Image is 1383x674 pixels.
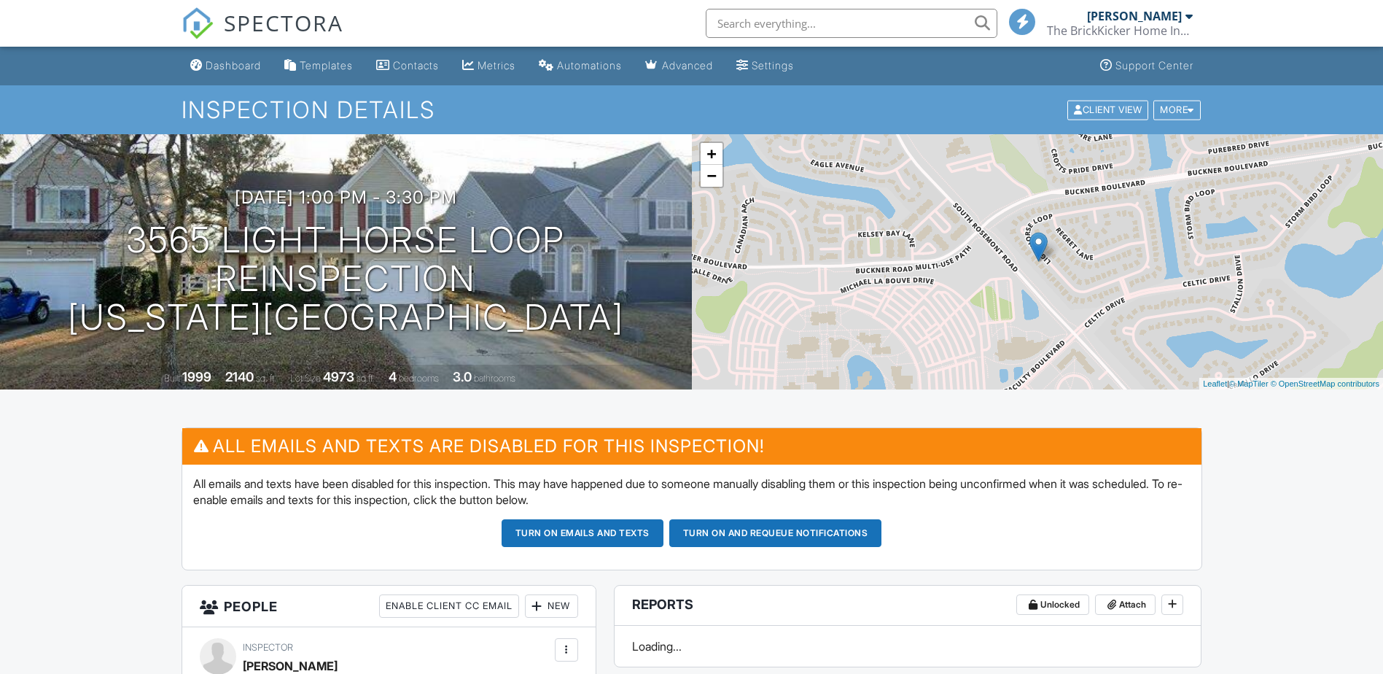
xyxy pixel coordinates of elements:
div: Client View [1067,100,1148,120]
div: Advanced [662,59,713,71]
a: © MapTiler [1229,379,1269,388]
div: 1999 [182,369,211,384]
span: sq.ft. [357,373,375,384]
a: Dashboard [184,53,267,80]
div: Templates [300,59,353,71]
h3: People [182,586,596,627]
p: All emails and texts have been disabled for this inspection. This may have happened due to someon... [193,476,1191,508]
div: Support Center [1115,59,1193,71]
a: Leaflet [1203,379,1227,388]
a: Client View [1066,104,1152,115]
a: Templates [278,53,359,80]
div: More [1153,100,1201,120]
a: Support Center [1094,53,1199,80]
div: 4973 [323,369,354,384]
div: Enable Client CC Email [379,594,519,618]
span: bedrooms [399,373,439,384]
a: Zoom out [701,165,722,187]
div: New [525,594,578,618]
a: Automations (Basic) [533,53,628,80]
button: Turn on and Requeue Notifications [669,519,882,547]
a: Zoom in [701,143,722,165]
div: 4 [389,369,397,384]
div: Metrics [478,59,515,71]
div: | [1199,378,1383,390]
h3: [DATE] 1:00 pm - 3:30 pm [235,187,457,207]
span: Lot Size [290,373,321,384]
a: Contacts [370,53,445,80]
div: 2140 [225,369,254,384]
a: © OpenStreetMap contributors [1271,379,1379,388]
div: Dashboard [206,59,261,71]
div: 3.0 [453,369,472,384]
div: [PERSON_NAME] [1087,9,1182,23]
a: Metrics [456,53,521,80]
a: Settings [731,53,800,80]
h1: Inspection Details [182,97,1202,123]
span: bathrooms [474,373,515,384]
span: Built [164,373,180,384]
button: Turn on emails and texts [502,519,663,547]
div: Settings [752,59,794,71]
div: Contacts [393,59,439,71]
span: SPECTORA [224,7,343,38]
div: The BrickKicker Home Inspections [1047,23,1193,38]
span: Inspector [243,642,293,653]
span: sq. ft. [256,373,276,384]
input: Search everything... [706,9,997,38]
h1: 3565 Light Horse Loop Reinspection [US_STATE][GEOGRAPHIC_DATA] [23,221,669,336]
div: Automations [557,59,622,71]
a: Advanced [639,53,719,80]
a: SPECTORA [182,20,343,50]
img: The Best Home Inspection Software - Spectora [182,7,214,39]
h3: All emails and texts are disabled for this inspection! [182,428,1201,464]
